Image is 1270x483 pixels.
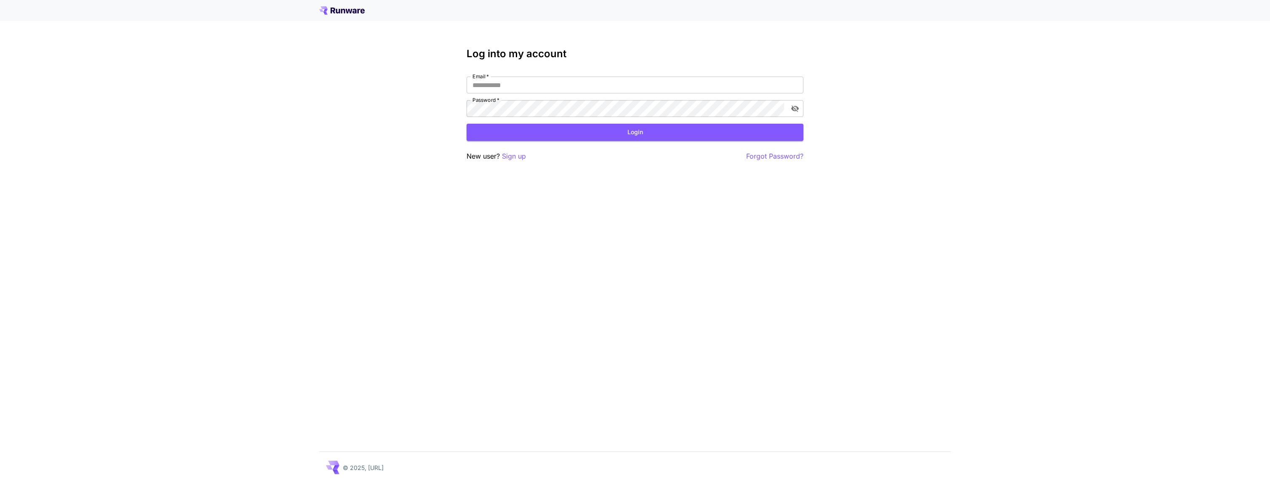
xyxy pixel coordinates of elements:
[467,151,526,162] p: New user?
[746,151,803,162] button: Forgot Password?
[787,101,803,116] button: toggle password visibility
[472,73,489,80] label: Email
[472,96,499,103] label: Password
[467,124,803,141] button: Login
[467,48,803,60] h3: Log into my account
[502,151,526,162] button: Sign up
[343,463,384,472] p: © 2025, [URL]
